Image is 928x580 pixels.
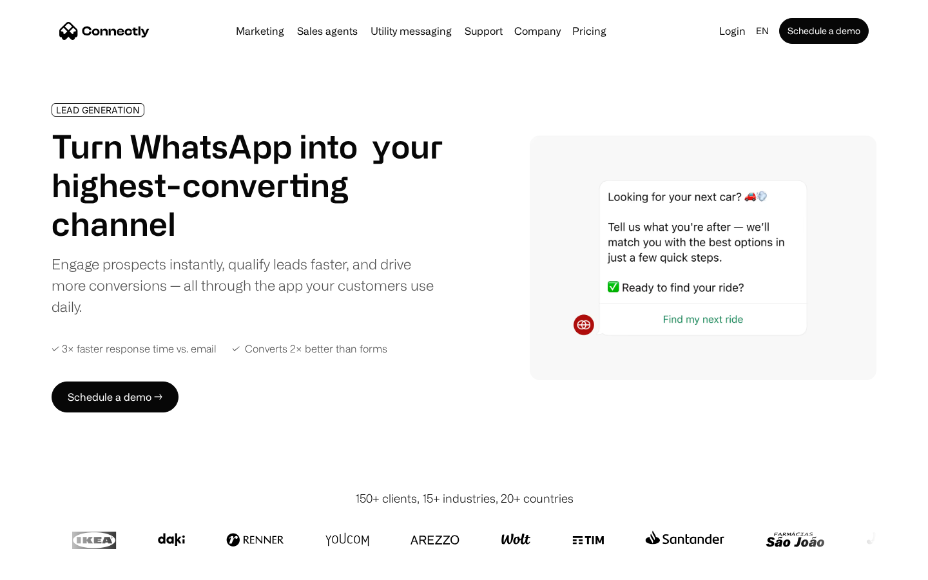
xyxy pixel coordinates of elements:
[756,22,769,40] div: en
[779,18,869,44] a: Schedule a demo
[52,253,443,317] div: Engage prospects instantly, qualify leads faster, and drive more conversions — all through the ap...
[56,105,140,115] div: LEAD GENERATION
[13,556,77,575] aside: Language selected: English
[714,22,751,40] a: Login
[52,343,217,355] div: ✓ 3× faster response time vs. email
[232,343,387,355] div: ✓ Converts 2× better than forms
[52,382,179,412] a: Schedule a demo →
[292,26,363,36] a: Sales agents
[514,22,561,40] div: Company
[365,26,457,36] a: Utility messaging
[26,557,77,575] ul: Language list
[52,127,443,243] h1: Turn WhatsApp into your highest-converting channel
[231,26,289,36] a: Marketing
[459,26,508,36] a: Support
[355,490,574,507] div: 150+ clients, 15+ industries, 20+ countries
[567,26,612,36] a: Pricing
